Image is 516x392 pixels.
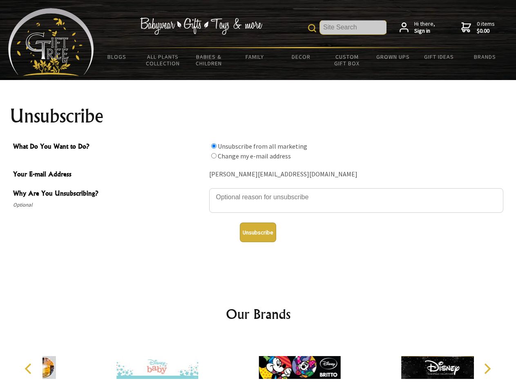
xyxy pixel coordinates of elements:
a: Brands [462,48,508,65]
input: Site Search [320,20,386,34]
span: 0 items [477,20,495,35]
a: All Plants Collection [140,48,186,72]
input: What Do You Want to Do? [211,153,217,158]
button: Unsubscribe [240,223,276,242]
a: Family [232,48,278,65]
span: Why Are You Unsubscribing? [13,188,205,200]
a: Babies & Children [186,48,232,72]
h1: Unsubscribe [10,106,507,126]
span: Optional [13,200,205,210]
strong: $0.00 [477,27,495,35]
a: Decor [278,48,324,65]
div: [PERSON_NAME][EMAIL_ADDRESS][DOMAIN_NAME] [209,168,503,181]
textarea: Why Are You Unsubscribing? [209,188,503,213]
a: Gift Ideas [416,48,462,65]
button: Previous [20,360,38,378]
label: Change my e-mail address [218,152,291,160]
input: What Do You Want to Do? [211,143,217,149]
img: Babywear - Gifts - Toys & more [140,18,262,35]
a: 0 items$0.00 [461,20,495,35]
button: Next [478,360,496,378]
a: Custom Gift Box [324,48,370,72]
span: What Do You Want to Do? [13,141,205,153]
span: Your E-mail Address [13,169,205,181]
img: product search [308,24,316,32]
a: BLOGS [94,48,140,65]
img: Babyware - Gifts - Toys and more... [8,8,94,76]
a: Grown Ups [370,48,416,65]
label: Unsubscribe from all marketing [218,142,307,150]
h2: Our Brands [16,304,500,324]
span: Hi there, [414,20,435,35]
a: Hi there,Sign in [400,20,435,35]
strong: Sign in [414,27,435,35]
